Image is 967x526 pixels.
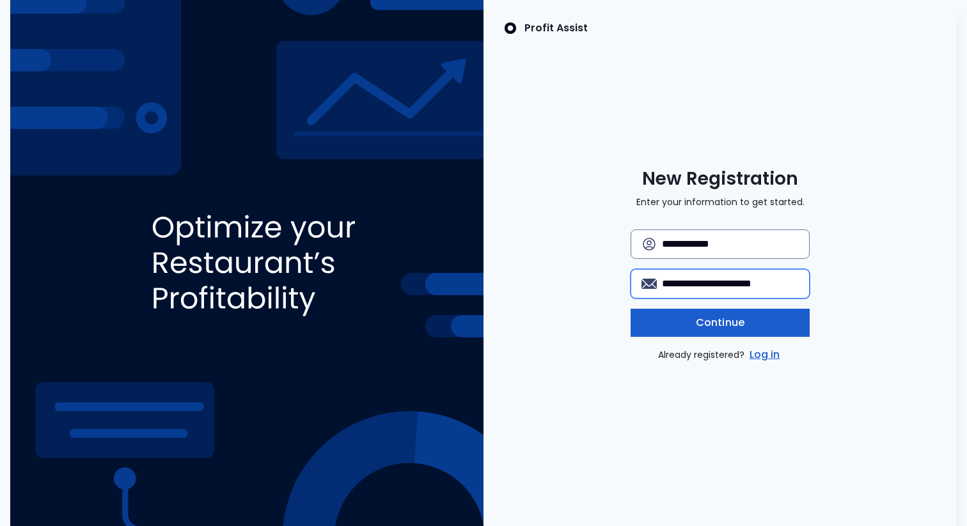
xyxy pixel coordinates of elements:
img: SpotOn Logo [504,20,517,36]
span: New Registration [642,167,798,190]
a: Log in [747,347,783,362]
button: Continue [631,309,810,337]
span: Continue [696,315,744,330]
p: Enter your information to get started. [636,196,805,209]
p: Profit Assist [524,20,588,36]
p: Already registered? [658,347,783,362]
